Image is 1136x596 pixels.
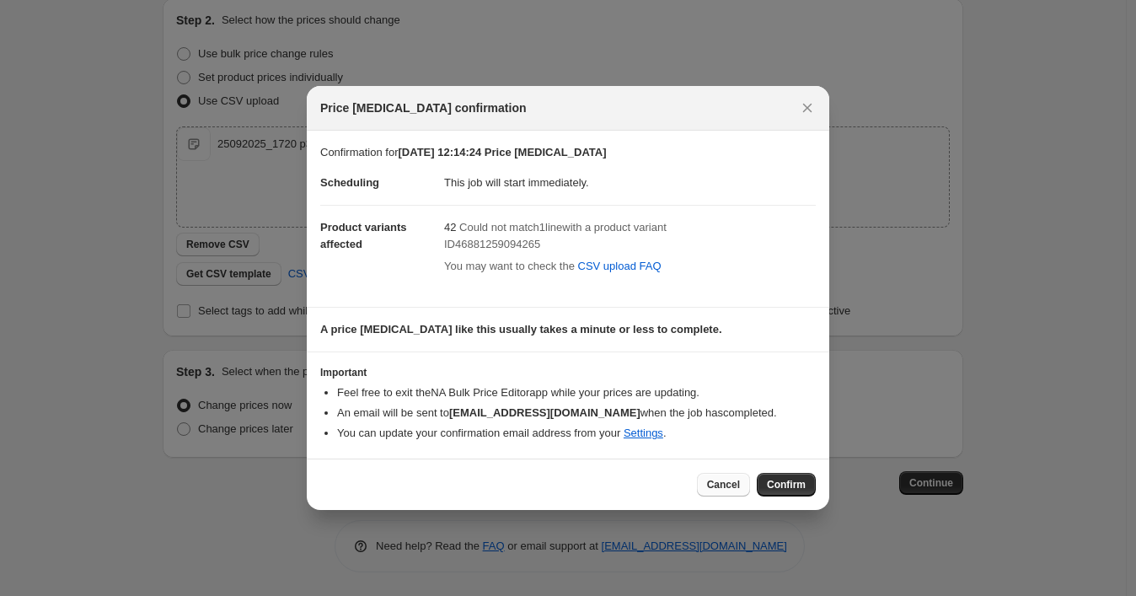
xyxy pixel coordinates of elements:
[757,473,816,497] button: Confirm
[320,221,407,250] span: Product variants affected
[337,425,816,442] li: You can update your confirmation email address from your .
[320,323,722,336] b: A price [MEDICAL_DATA] like this usually takes a minute or less to complete.
[767,478,806,491] span: Confirm
[320,99,527,116] span: Price [MEDICAL_DATA] confirmation
[398,146,606,158] b: [DATE] 12:14:24 Price [MEDICAL_DATA]
[697,473,750,497] button: Cancel
[444,260,575,272] span: You may want to check the
[707,478,740,491] span: Cancel
[624,427,663,439] a: Settings
[337,405,816,421] li: An email will be sent to when the job has completed .
[444,219,816,280] div: 42
[568,253,672,280] a: CSV upload FAQ
[320,176,379,189] span: Scheduling
[459,221,667,234] span: Could not match 1 line with a product variant
[320,144,816,161] p: Confirmation for
[320,366,816,379] h3: Important
[337,384,816,401] li: Feel free to exit the NA Bulk Price Editor app while your prices are updating.
[444,238,540,250] span: ID46881259094265
[444,161,816,205] dd: This job will start immediately.
[578,258,662,275] span: CSV upload FAQ
[449,406,640,419] b: [EMAIL_ADDRESS][DOMAIN_NAME]
[796,96,819,120] button: Close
